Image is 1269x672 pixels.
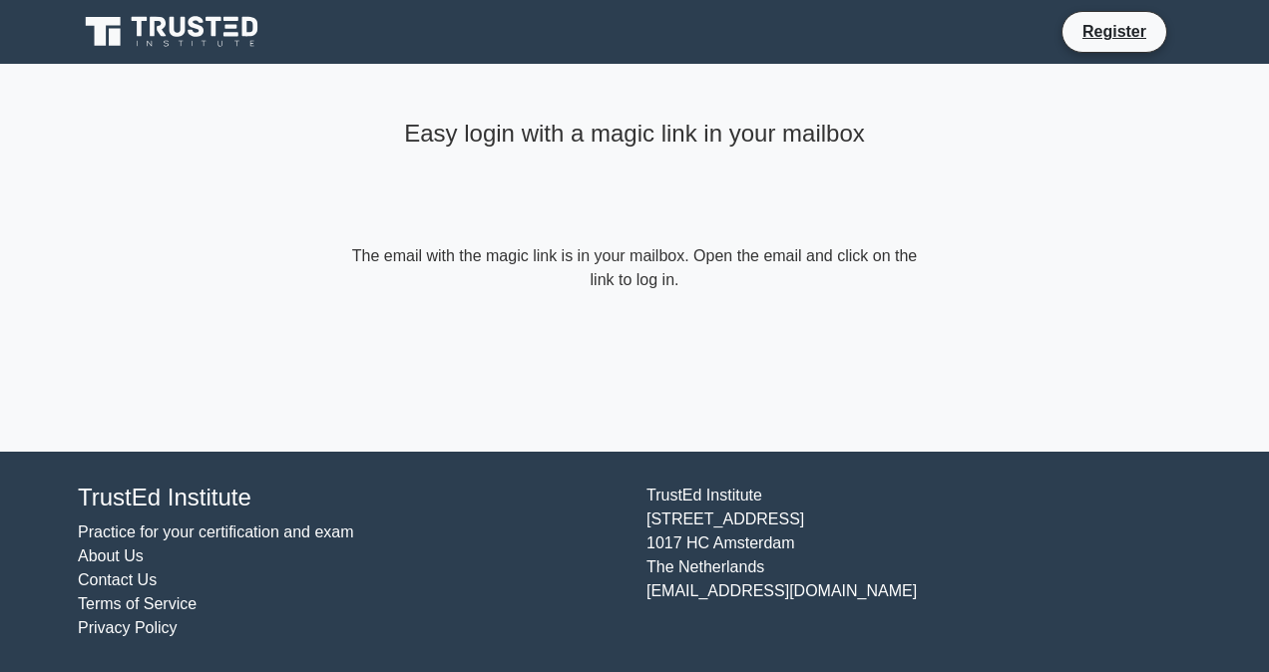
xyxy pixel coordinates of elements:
[78,484,623,512] h4: TrustEd Institute
[634,484,1203,640] div: TrustEd Institute [STREET_ADDRESS] 1017 HC Amsterdam The Netherlands [EMAIL_ADDRESS][DOMAIN_NAME]
[78,523,354,540] a: Practice for your certification and exam
[78,595,197,612] a: Terms of Service
[78,571,157,588] a: Contact Us
[78,619,178,636] a: Privacy Policy
[347,120,922,149] h4: Easy login with a magic link in your mailbox
[78,547,144,564] a: About Us
[1070,19,1158,44] a: Register
[347,244,922,292] form: The email with the magic link is in your mailbox. Open the email and click on the link to log in.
